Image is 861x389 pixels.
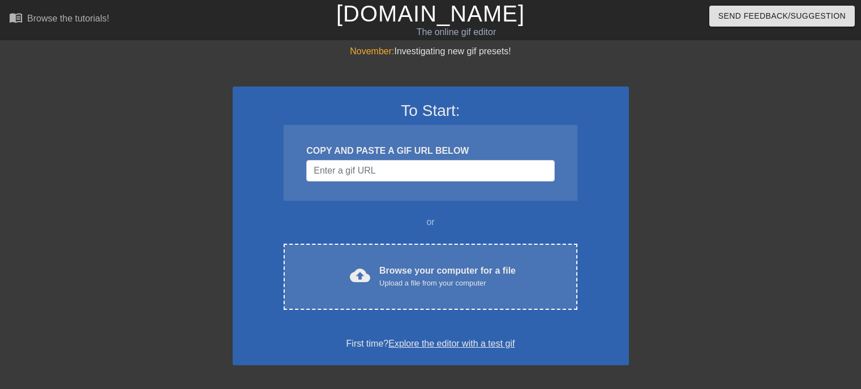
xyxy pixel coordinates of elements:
a: Explore the editor with a test gif [388,339,515,348]
span: menu_book [9,11,23,24]
div: Browse your computer for a file [379,264,516,289]
div: The online gif editor [293,25,620,39]
input: Username [306,160,554,181]
div: First time? [247,337,614,351]
div: Browse the tutorials! [27,14,109,23]
div: Investigating new gif presets! [233,45,629,58]
div: COPY AND PASTE A GIF URL BELOW [306,144,554,158]
button: Send Feedback/Suggestion [709,6,855,27]
a: [DOMAIN_NAME] [336,1,525,26]
span: November: [350,46,394,56]
span: Send Feedback/Suggestion [718,9,846,23]
h3: To Start: [247,101,614,120]
a: Browse the tutorials! [9,11,109,28]
span: cloud_upload [350,265,370,286]
div: or [262,215,599,229]
div: Upload a file from your computer [379,278,516,289]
